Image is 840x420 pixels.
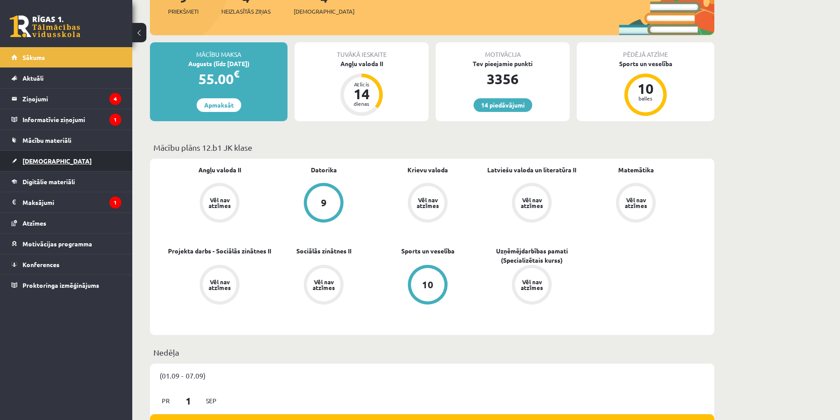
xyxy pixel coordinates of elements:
a: 14 piedāvājumi [474,98,532,112]
a: Informatīvie ziņojumi1 [11,109,121,130]
a: Mācību materiāli [11,130,121,150]
span: [DEMOGRAPHIC_DATA] [294,7,355,16]
legend: Informatīvie ziņojumi [22,109,121,130]
span: Proktoringa izmēģinājums [22,281,99,289]
a: Projekta darbs - Sociālās zinātnes II [168,246,271,256]
a: Sports un veselība 10 balles [577,59,714,117]
a: Motivācijas programma [11,234,121,254]
a: Angļu valoda II Atlicis 14 dienas [295,59,429,117]
a: 10 [376,265,480,306]
legend: Ziņojumi [22,89,121,109]
a: Matemātika [618,165,654,175]
span: Atzīmes [22,219,46,227]
legend: Maksājumi [22,192,121,212]
div: 10 [632,82,659,96]
a: Vēl nav atzīmes [168,183,272,224]
div: 3356 [436,68,570,89]
a: Krievu valoda [407,165,448,175]
a: Maksājumi1 [11,192,121,212]
div: Mācību maksa [150,42,287,59]
div: Vēl nav atzīmes [207,279,232,290]
a: Konferences [11,254,121,275]
div: Sports un veselība [577,59,714,68]
span: Digitālie materiāli [22,178,75,186]
a: Digitālie materiāli [11,171,121,192]
a: Vēl nav atzīmes [272,265,376,306]
span: Neizlasītās ziņas [221,7,271,16]
div: Atlicis [348,82,375,87]
div: 14 [348,87,375,101]
a: 9 [272,183,376,224]
a: Datorika [311,165,337,175]
a: Apmaksāt [197,98,241,112]
a: Vēl nav atzīmes [376,183,480,224]
a: Vēl nav atzīmes [480,265,584,306]
div: Vēl nav atzīmes [311,279,336,290]
span: € [234,67,239,80]
span: Konferences [22,260,60,268]
a: Sports un veselība [401,246,455,256]
i: 4 [109,93,121,105]
div: Vēl nav atzīmes [623,197,648,208]
span: Sep [202,394,220,408]
a: Vēl nav atzīmes [480,183,584,224]
div: Tuvākā ieskaite [295,42,429,59]
a: Atzīmes [11,213,121,233]
span: [DEMOGRAPHIC_DATA] [22,157,92,165]
span: Priekšmeti [168,7,198,16]
a: Latviešu valoda un literatūra II [487,165,576,175]
a: Vēl nav atzīmes [168,265,272,306]
a: Angļu valoda II [198,165,241,175]
div: (01.09 - 07.09) [150,364,714,387]
span: Aktuāli [22,74,44,82]
div: 9 [321,198,327,208]
div: Motivācija [436,42,570,59]
a: Vēl nav atzīmes [584,183,688,224]
div: Augusts (līdz [DATE]) [150,59,287,68]
div: dienas [348,101,375,106]
a: Rīgas 1. Tālmācības vidusskola [10,15,80,37]
div: Tev pieejamie punkti [436,59,570,68]
div: 10 [422,280,433,290]
a: Proktoringa izmēģinājums [11,275,121,295]
div: 55.00 [150,68,287,89]
div: Angļu valoda II [295,59,429,68]
a: [DEMOGRAPHIC_DATA] [11,151,121,171]
span: 1 [175,394,202,408]
span: Pr [157,394,175,408]
a: Aktuāli [11,68,121,88]
span: Mācību materiāli [22,136,71,144]
p: Mācību plāns 12.b1 JK klase [153,141,711,153]
span: Sākums [22,53,45,61]
div: Pēdējā atzīme [577,42,714,59]
span: Motivācijas programma [22,240,92,248]
a: Ziņojumi4 [11,89,121,109]
div: balles [632,96,659,101]
div: Vēl nav atzīmes [519,197,544,208]
p: Nedēļa [153,346,711,358]
a: Uzņēmējdarbības pamati (Specializētais kurss) [480,246,584,265]
a: Sākums [11,47,121,67]
div: Vēl nav atzīmes [207,197,232,208]
a: Sociālās zinātnes II [296,246,351,256]
i: 1 [109,197,121,208]
div: Vēl nav atzīmes [415,197,440,208]
i: 1 [109,114,121,126]
div: Vēl nav atzīmes [519,279,544,290]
